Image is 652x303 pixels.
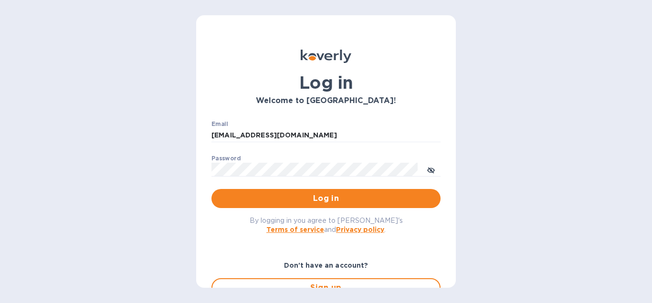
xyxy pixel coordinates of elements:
label: Email [211,121,228,127]
a: Privacy policy [336,226,384,233]
span: Log in [219,193,433,204]
b: Don't have an account? [284,261,368,269]
h1: Log in [211,73,441,93]
span: By logging in you agree to [PERSON_NAME]'s and . [250,217,403,233]
button: Log in [211,189,441,208]
span: Sign up [220,282,432,293]
button: toggle password visibility [421,160,441,179]
input: Enter email address [211,128,441,143]
img: Koverly [301,50,351,63]
a: Terms of service [266,226,324,233]
label: Password [211,156,241,161]
h3: Welcome to [GEOGRAPHIC_DATA]! [211,96,441,105]
button: Sign up [211,278,441,297]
